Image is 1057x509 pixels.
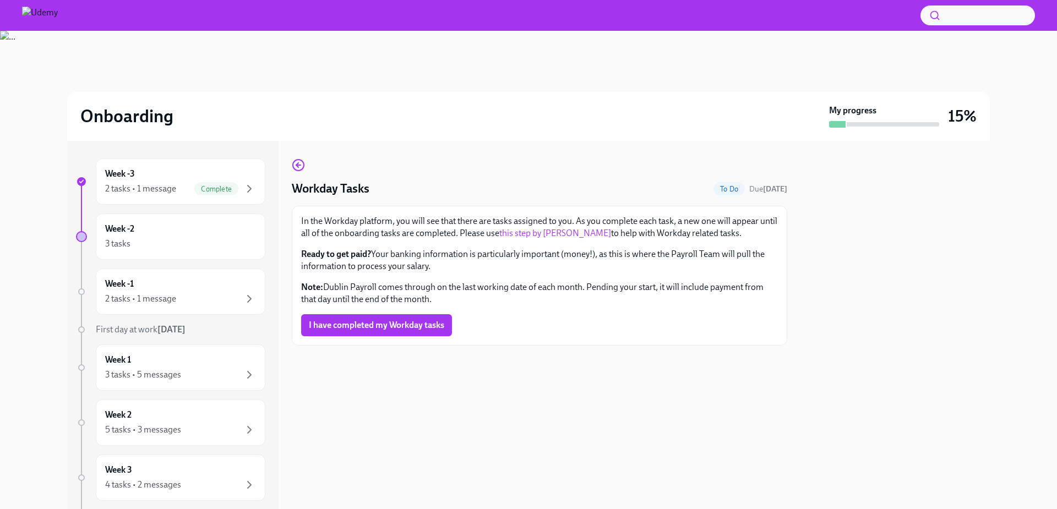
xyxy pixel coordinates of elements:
p: Dublin Payroll comes through on the last working date of each month. Pending your start, it will ... [301,281,778,305]
span: First day at work [96,324,186,335]
div: 2 tasks • 1 message [105,293,176,305]
div: 3 tasks • 5 messages [105,369,181,381]
span: Complete [194,185,238,193]
strong: Note: [301,282,323,292]
strong: My progress [829,105,876,117]
button: I have completed my Workday tasks [301,314,452,336]
h4: Workday Tasks [292,180,369,197]
div: 5 tasks • 3 messages [105,424,181,436]
h6: Week -2 [105,223,134,235]
p: Your banking information is particularly important (money!), as this is where the Payroll Team wi... [301,248,778,272]
h6: Week -1 [105,278,134,290]
a: Week -32 tasks • 1 messageComplete [76,158,265,205]
a: Week 13 tasks • 5 messages [76,344,265,391]
div: 2 tasks • 1 message [105,183,176,195]
h6: Week 2 [105,409,132,421]
a: Week 25 tasks • 3 messages [76,399,265,446]
a: Week 34 tasks • 2 messages [76,455,265,501]
h3: 15% [948,106,977,126]
span: Due [749,184,787,194]
div: 4 tasks • 2 messages [105,479,181,491]
h2: Onboarding [80,105,173,127]
span: I have completed my Workday tasks [309,320,444,331]
strong: Ready to get paid? [301,249,371,259]
div: 3 tasks [105,238,130,250]
a: Week -23 tasks [76,214,265,260]
strong: [DATE] [157,324,186,335]
h6: Week -3 [105,168,135,180]
a: Week -12 tasks • 1 message [76,269,265,315]
a: First day at work[DATE] [76,324,265,336]
a: this step by [PERSON_NAME] [499,228,611,238]
h6: Week 1 [105,354,131,366]
img: Udemy [22,7,58,24]
strong: [DATE] [763,184,787,194]
span: To Do [713,185,745,193]
h6: Week 3 [105,464,132,476]
p: In the Workday platform, you will see that there are tasks assigned to you. As you complete each ... [301,215,778,239]
span: August 18th, 2025 10:00 [749,184,787,194]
